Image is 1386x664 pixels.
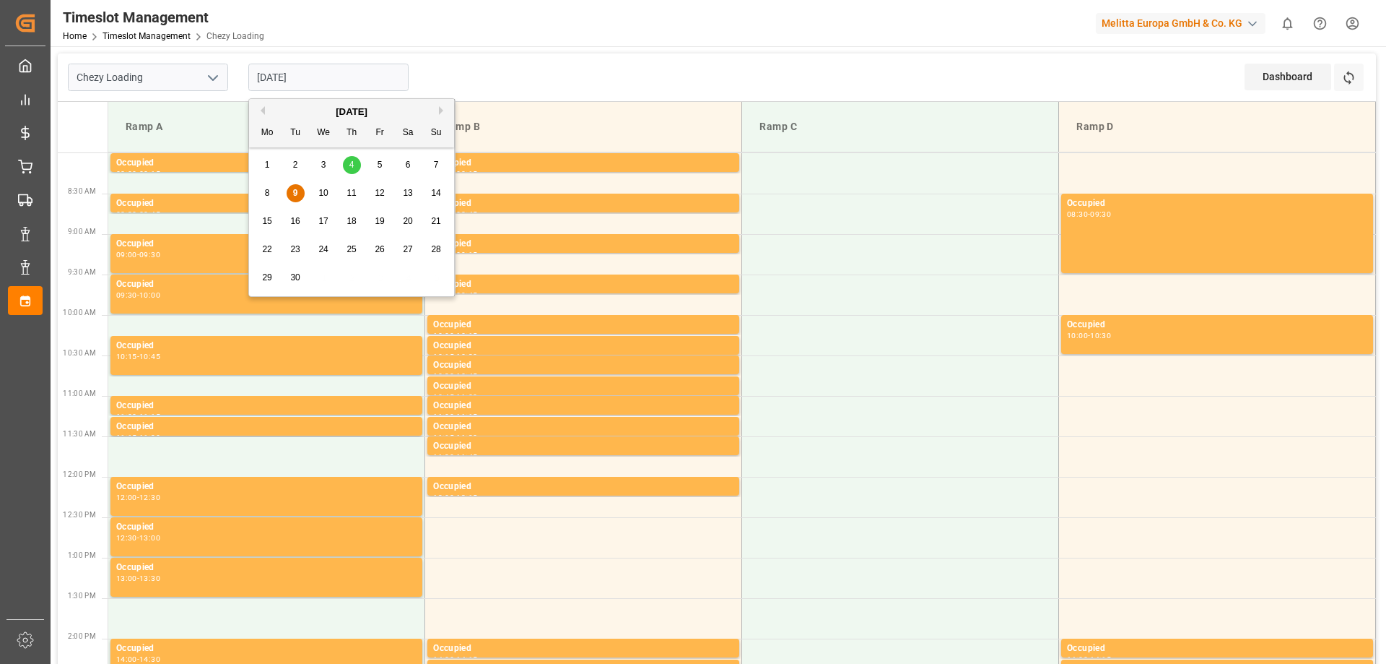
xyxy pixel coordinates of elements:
[433,156,733,171] div: Occupied
[63,389,96,397] span: 11:00 AM
[103,31,191,41] a: Timeslot Management
[433,277,733,292] div: Occupied
[139,434,160,441] div: 11:30
[116,413,137,420] div: 11:00
[375,216,384,226] span: 19
[399,212,417,230] div: Choose Saturday, September 20th, 2025
[454,373,456,379] div: -
[454,454,456,460] div: -
[116,656,137,663] div: 14:00
[431,244,440,254] span: 28
[318,216,328,226] span: 17
[116,434,137,441] div: 11:15
[433,379,733,394] div: Occupied
[403,188,412,198] span: 13
[262,216,271,226] span: 15
[139,413,160,420] div: 11:15
[433,413,454,420] div: 11:00
[433,353,454,360] div: 10:15
[63,349,96,357] span: 10:30 AM
[375,244,384,254] span: 26
[343,241,361,259] div: Choose Thursday, September 25th, 2025
[456,292,477,298] div: 09:45
[258,241,276,259] div: Choose Monday, September 22nd, 2025
[456,251,477,258] div: 09:15
[439,106,448,115] button: Next Month
[346,216,356,226] span: 18
[1088,332,1090,339] div: -
[120,113,413,140] div: Ramp A
[454,413,456,420] div: -
[456,394,477,400] div: 11:00
[456,413,477,420] div: 11:15
[63,511,96,519] span: 12:30 PM
[116,277,417,292] div: Occupied
[293,160,298,170] span: 2
[116,494,137,501] div: 12:00
[1090,211,1111,217] div: 09:30
[433,494,454,501] div: 12:00
[137,494,139,501] div: -
[137,171,139,177] div: -
[433,332,454,339] div: 10:00
[456,171,477,177] div: 08:15
[68,187,96,195] span: 8:30 AM
[262,272,271,283] span: 29
[399,156,417,174] div: Choose Saturday, September 6th, 2025
[318,188,328,198] span: 10
[431,216,440,226] span: 21
[265,188,270,198] span: 8
[399,124,417,142] div: Sa
[433,454,454,460] div: 11:30
[371,156,389,174] div: Choose Friday, September 5th, 2025
[116,520,417,535] div: Occupied
[1271,7,1304,40] button: show 0 new notifications
[116,292,137,298] div: 09:30
[433,399,733,413] div: Occupied
[116,237,417,251] div: Occupied
[139,251,160,258] div: 09:30
[116,171,137,177] div: 08:00
[1067,318,1367,332] div: Occupied
[315,124,333,142] div: We
[63,309,96,316] span: 10:00 AM
[456,332,477,339] div: 10:15
[139,535,160,541] div: 13:00
[116,642,417,656] div: Occupied
[456,656,477,663] div: 14:15
[139,575,160,582] div: 13:30
[256,106,265,115] button: Previous Month
[116,420,417,434] div: Occupied
[1096,9,1271,37] button: Melitta Europa GmbH & Co. KG
[63,470,96,478] span: 12:00 PM
[433,358,733,373] div: Occupied
[68,551,96,559] span: 1:00 PM
[139,292,160,298] div: 10:00
[287,184,305,202] div: Choose Tuesday, September 9th, 2025
[116,211,137,217] div: 08:30
[116,575,137,582] div: 13:00
[137,211,139,217] div: -
[137,251,139,258] div: -
[248,64,409,91] input: DD-MM-YYYY
[137,413,139,420] div: -
[433,373,454,379] div: 10:30
[1245,64,1331,90] div: Dashboard
[433,339,733,353] div: Occupied
[287,124,305,142] div: Tu
[258,269,276,287] div: Choose Monday, September 29th, 2025
[287,241,305,259] div: Choose Tuesday, September 23rd, 2025
[427,124,445,142] div: Su
[287,156,305,174] div: Choose Tuesday, September 2nd, 2025
[139,171,160,177] div: 08:15
[315,156,333,174] div: Choose Wednesday, September 3rd, 2025
[343,156,361,174] div: Choose Thursday, September 4th, 2025
[63,430,96,438] span: 11:30 AM
[287,269,305,287] div: Choose Tuesday, September 30th, 2025
[290,272,300,283] span: 30
[433,434,454,441] div: 11:15
[139,211,160,217] div: 08:45
[454,332,456,339] div: -
[68,268,96,276] span: 9:30 AM
[1304,7,1336,40] button: Help Center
